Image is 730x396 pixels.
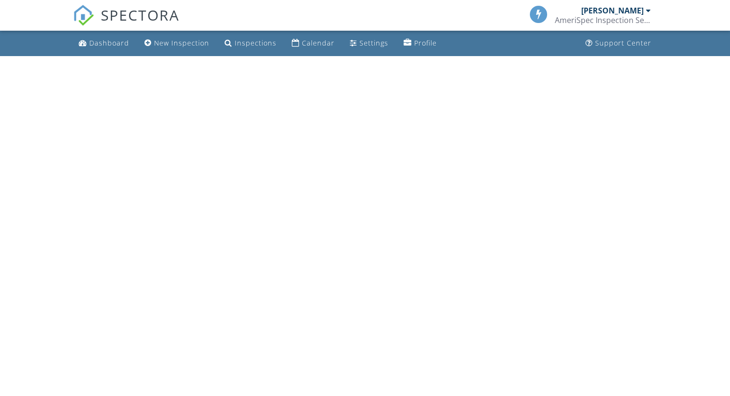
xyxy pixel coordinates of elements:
[235,38,276,47] div: Inspections
[346,35,392,52] a: Settings
[73,13,180,33] a: SPECTORA
[581,6,644,15] div: [PERSON_NAME]
[73,5,94,26] img: The Best Home Inspection Software - Spectora
[400,35,441,52] a: Profile
[141,35,213,52] a: New Inspection
[414,38,437,47] div: Profile
[154,38,209,47] div: New Inspection
[582,35,655,52] a: Support Center
[302,38,335,47] div: Calendar
[359,38,388,47] div: Settings
[595,38,651,47] div: Support Center
[101,5,180,25] span: SPECTORA
[75,35,133,52] a: Dashboard
[221,35,280,52] a: Inspections
[288,35,338,52] a: Calendar
[89,38,129,47] div: Dashboard
[555,15,651,25] div: AmeriSpec Inspection Services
